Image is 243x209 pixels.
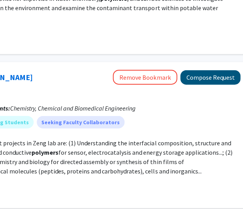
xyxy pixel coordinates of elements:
mat-chip: Seeking Faculty Collaborators [37,116,124,129]
button: Remove Bookmark [113,70,177,85]
iframe: Chat [6,174,33,203]
span: Chemistry, Chemical and Biomedical Engineering [10,104,136,112]
b: polymers [32,148,59,156]
button: Compose Request to Xiangqun Zeng [180,70,240,85]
